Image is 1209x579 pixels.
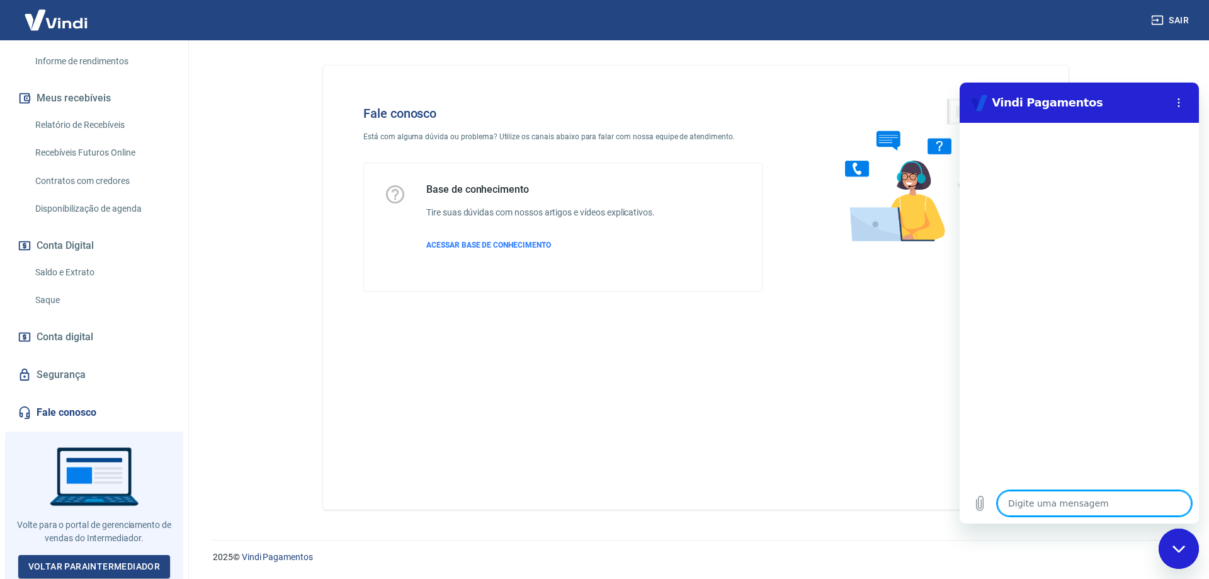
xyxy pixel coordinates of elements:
[15,1,97,39] img: Vindi
[213,551,1179,564] p: 2025 ©
[30,140,173,166] a: Recebíveis Futuros Online
[960,83,1199,524] iframe: Janela de mensagens
[15,323,173,351] a: Conta digital
[30,196,173,222] a: Disponibilização de agenda
[30,260,173,285] a: Saldo e Extrato
[1149,9,1194,32] button: Sair
[30,112,173,138] a: Relatório de Recebíveis
[15,232,173,260] button: Conta Digital
[15,361,173,389] a: Segurança
[426,206,655,219] h6: Tire suas dúvidas com nossos artigos e vídeos explicativos.
[426,183,655,196] h5: Base de conhecimento
[426,241,551,249] span: ACESSAR BASE DE CONHECIMENTO
[30,287,173,313] a: Saque
[30,49,173,74] a: Informe de rendimentos
[363,131,763,142] p: Está com alguma dúvida ou problema? Utilize os canais abaixo para falar com nossa equipe de atend...
[15,84,173,112] button: Meus recebíveis
[820,86,1011,254] img: Fale conosco
[363,106,763,121] h4: Fale conosco
[15,399,173,427] a: Fale conosco
[37,328,93,346] span: Conta digital
[426,239,655,251] a: ACESSAR BASE DE CONHECIMENTO
[242,552,313,562] a: Vindi Pagamentos
[1159,529,1199,569] iframe: Botão para abrir a janela de mensagens, conversa em andamento
[18,555,171,578] a: Voltar paraIntermediador
[30,168,173,194] a: Contratos com credores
